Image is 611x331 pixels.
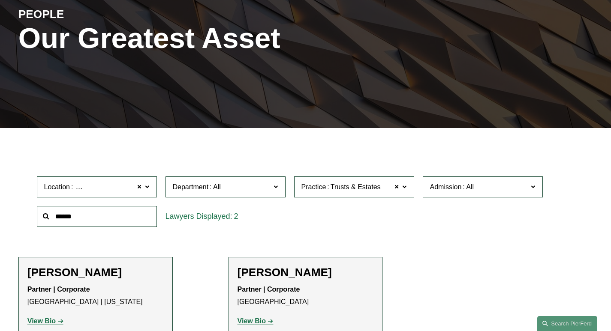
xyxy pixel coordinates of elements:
span: Practice [301,183,326,191]
strong: Partner | Corporate [238,286,300,293]
h1: Our Greatest Asset [18,22,401,55]
h2: [PERSON_NAME] [27,266,164,280]
a: View Bio [238,317,274,325]
span: Location [44,183,70,191]
h2: [PERSON_NAME] [238,266,374,280]
span: Department [173,183,209,191]
a: Search this site [537,316,597,331]
p: [GEOGRAPHIC_DATA] | [US_STATE] [27,283,164,308]
h4: PEOPLE [18,7,162,21]
strong: Partner | Corporate [27,286,90,293]
span: 2 [234,212,238,221]
a: View Bio [27,317,63,325]
span: [GEOGRAPHIC_DATA] [74,182,146,193]
p: [GEOGRAPHIC_DATA] [238,283,374,308]
strong: View Bio [238,317,266,325]
span: Trusts & Estates [331,182,381,193]
span: Admission [430,183,462,191]
strong: View Bio [27,317,56,325]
